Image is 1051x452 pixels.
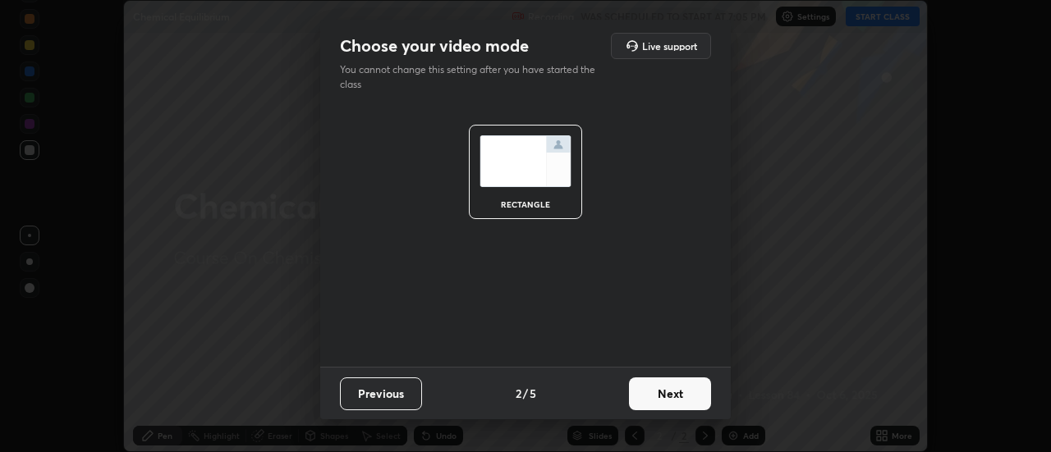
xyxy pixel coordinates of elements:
img: normalScreenIcon.ae25ed63.svg [480,135,571,187]
h2: Choose your video mode [340,35,529,57]
h5: Live support [642,41,697,51]
h4: 2 [516,385,521,402]
div: rectangle [493,200,558,208]
h4: / [523,385,528,402]
button: Previous [340,377,422,410]
p: You cannot change this setting after you have started the class [340,62,606,92]
h4: 5 [530,385,536,402]
button: Next [629,377,711,410]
